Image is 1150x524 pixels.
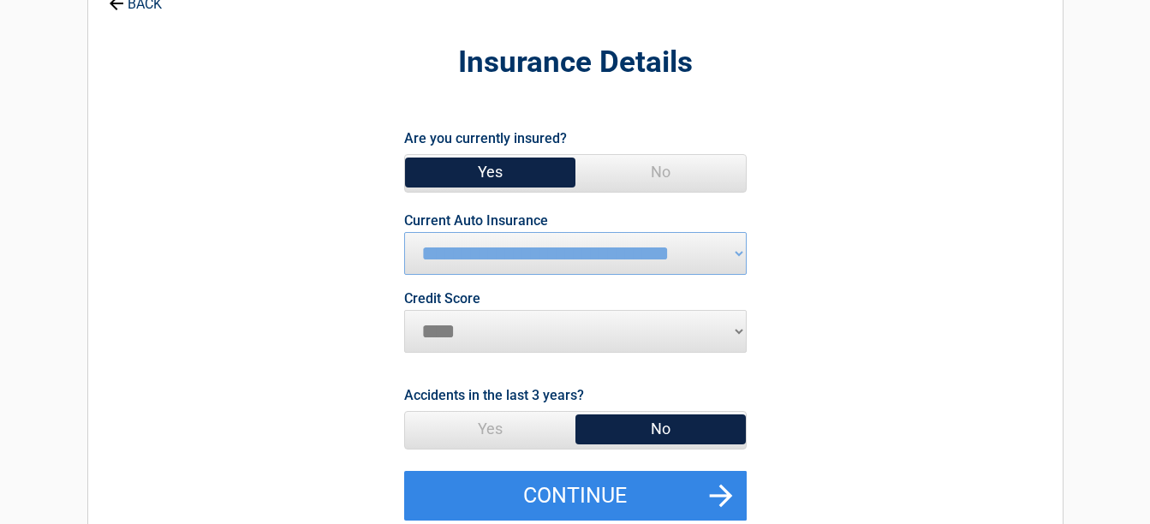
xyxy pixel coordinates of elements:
label: Credit Score [404,292,480,306]
label: Current Auto Insurance [404,214,548,228]
button: Continue [404,471,747,521]
h2: Insurance Details [182,43,968,83]
span: Yes [405,155,575,189]
label: Are you currently insured? [404,127,567,150]
span: No [575,412,746,446]
span: Yes [405,412,575,446]
span: No [575,155,746,189]
label: Accidents in the last 3 years? [404,384,584,407]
